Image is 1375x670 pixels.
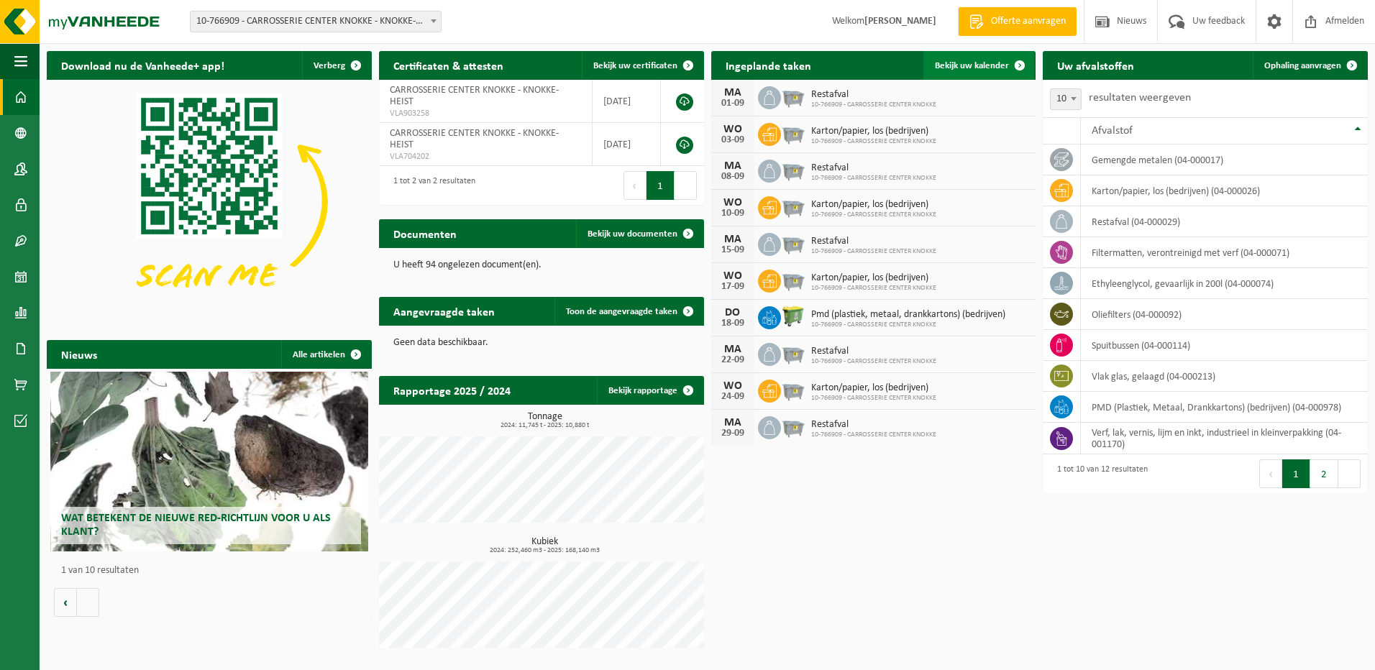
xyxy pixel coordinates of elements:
[718,87,747,98] div: MA
[1259,459,1282,488] button: Previous
[386,537,704,554] h3: Kubiek
[47,80,372,323] img: Download de VHEPlus App
[718,208,747,219] div: 10-09
[811,101,936,109] span: 10-766909 - CARROSSERIE CENTER KNOKKE
[811,272,936,284] span: Karton/papier, los (bedrijven)
[190,11,442,32] span: 10-766909 - CARROSSERIE CENTER KNOKKE - KNOKKE-HEIST
[314,61,345,70] span: Verberg
[675,171,697,200] button: Next
[718,307,747,318] div: DO
[1081,144,1368,175] td: gemengde metalen (04-000017)
[811,382,936,394] span: Karton/papier, los (bedrijven)
[1264,61,1341,70] span: Ophaling aanvragen
[781,377,805,402] img: WB-2500-GAL-GY-01
[593,80,662,123] td: [DATE]
[386,547,704,554] span: 2024: 252,460 m3 - 2025: 168,140 m3
[811,431,936,439] span: 10-766909 - CARROSSERIE CENTER KNOKKE
[987,14,1069,29] span: Offerte aanvragen
[379,219,471,247] h2: Documenten
[718,318,747,329] div: 18-09
[718,282,747,292] div: 17-09
[623,171,647,200] button: Previous
[390,151,581,162] span: VLA704202
[718,197,747,208] div: WO
[781,414,805,439] img: WB-2500-GAL-GY-01
[1081,299,1368,330] td: oliefilters (04-000092)
[1043,51,1148,79] h2: Uw afvalstoffen
[393,338,690,348] p: Geen data beschikbaar.
[781,341,805,365] img: WB-2500-GAL-GY-01
[566,307,677,316] span: Toon de aangevraagde taken
[1310,459,1338,488] button: 2
[386,170,475,201] div: 1 tot 2 van 2 resultaten
[1092,125,1133,137] span: Afvalstof
[281,340,370,369] a: Alle artikelen
[1253,51,1366,80] a: Ophaling aanvragen
[1051,89,1081,109] span: 10
[718,355,747,365] div: 22-09
[781,231,805,255] img: WB-2500-GAL-GY-01
[47,51,239,79] h2: Download nu de Vanheede+ app!
[811,419,936,431] span: Restafval
[781,121,805,145] img: WB-2500-GAL-GY-01
[61,513,331,538] span: Wat betekent de nieuwe RED-richtlijn voor u als klant?
[302,51,370,80] button: Verberg
[811,357,936,366] span: 10-766909 - CARROSSERIE CENTER KNOKKE
[1081,206,1368,237] td: restafval (04-000029)
[811,394,936,403] span: 10-766909 - CARROSSERIE CENTER KNOKKE
[718,392,747,402] div: 24-09
[781,194,805,219] img: WB-2500-GAL-GY-01
[811,162,936,174] span: Restafval
[390,108,581,119] span: VLA903258
[390,128,559,150] span: CARROSSERIE CENTER KNOKKE - KNOKKE-HEIST
[1081,361,1368,392] td: vlak glas, gelaagd (04-000213)
[781,84,805,109] img: WB-2500-GAL-GY-01
[718,428,747,439] div: 29-09
[811,199,936,211] span: Karton/papier, los (bedrijven)
[597,376,703,405] a: Bekijk rapportage
[1338,459,1361,488] button: Next
[718,160,747,172] div: MA
[379,297,509,325] h2: Aangevraagde taken
[718,135,747,145] div: 03-09
[718,234,747,245] div: MA
[393,260,690,270] p: U heeft 94 ongelezen document(en).
[386,422,704,429] span: 2024: 11,745 t - 2025: 10,880 t
[781,304,805,329] img: WB-0660-HPE-GN-50
[379,376,525,404] h2: Rapportage 2025 / 2024
[718,245,747,255] div: 15-09
[1081,175,1368,206] td: karton/papier, los (bedrijven) (04-000026)
[1081,237,1368,268] td: filtermatten, verontreinigd met verf (04-000071)
[811,126,936,137] span: Karton/papier, los (bedrijven)
[711,51,826,79] h2: Ingeplande taken
[1050,88,1082,110] span: 10
[811,247,936,256] span: 10-766909 - CARROSSERIE CENTER KNOKKE
[588,229,677,239] span: Bekijk uw documenten
[593,61,677,70] span: Bekijk uw certificaten
[1089,92,1191,104] label: resultaten weergeven
[647,171,675,200] button: 1
[811,346,936,357] span: Restafval
[1081,330,1368,361] td: spuitbussen (04-000114)
[923,51,1034,80] a: Bekijk uw kalender
[582,51,703,80] a: Bekijk uw certificaten
[781,267,805,292] img: WB-2500-GAL-GY-01
[50,372,369,551] a: Wat betekent de nieuwe RED-richtlijn voor u als klant?
[718,98,747,109] div: 01-09
[554,297,703,326] a: Toon de aangevraagde taken
[864,16,936,27] strong: [PERSON_NAME]
[390,85,559,107] span: CARROSSERIE CENTER KNOKKE - KNOKKE-HEIST
[386,412,704,429] h3: Tonnage
[781,157,805,182] img: WB-2500-GAL-GY-01
[1050,458,1148,490] div: 1 tot 10 van 12 resultaten
[718,270,747,282] div: WO
[47,340,111,368] h2: Nieuws
[811,321,1005,329] span: 10-766909 - CARROSSERIE CENTER KNOKKE
[54,588,77,617] button: Vorige
[77,588,99,617] button: Volgende
[811,211,936,219] span: 10-766909 - CARROSSERIE CENTER KNOKKE
[935,61,1009,70] span: Bekijk uw kalender
[576,219,703,248] a: Bekijk uw documenten
[718,124,747,135] div: WO
[811,174,936,183] span: 10-766909 - CARROSSERIE CENTER KNOKKE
